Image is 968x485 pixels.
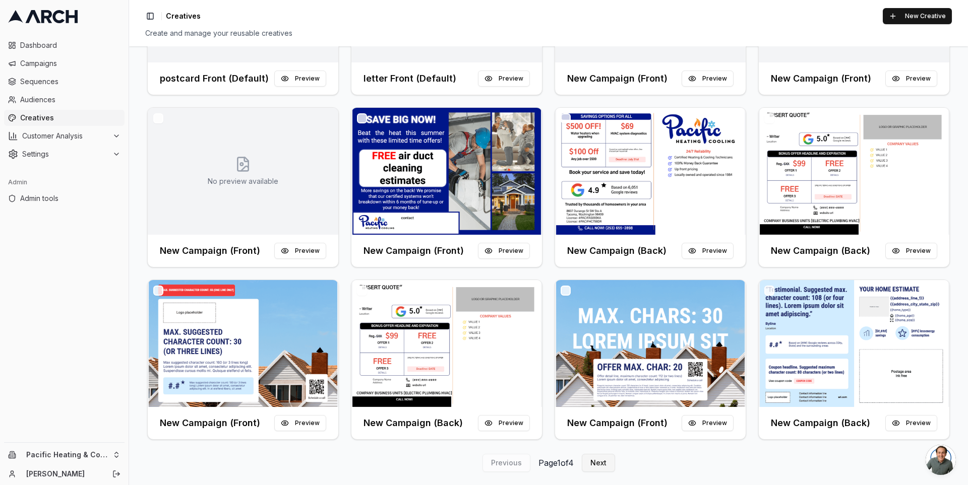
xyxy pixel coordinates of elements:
[478,71,530,87] button: Preview
[20,193,120,203] span: Admin tools
[145,28,952,38] div: Create and manage your reusable creatives
[109,467,124,481] button: Log out
[20,40,120,50] span: Dashboard
[759,108,949,235] img: Front creative for New Campaign (Back)
[555,108,746,235] img: Front creative for New Campaign (Back)
[160,72,269,86] h3: postcard Front (Default)
[4,37,125,53] a: Dashboard
[4,74,125,90] a: Sequences
[926,445,956,475] div: Open chat
[20,113,120,123] span: Creatives
[682,71,734,87] button: Preview
[538,457,574,469] span: Page 1 of 4
[4,128,125,144] button: Customer Analysis
[235,156,251,172] svg: No creative preview
[478,415,530,431] button: Preview
[166,11,201,21] nav: breadcrumb
[771,416,870,430] h3: New Campaign (Back)
[771,72,871,86] h3: New Campaign (Front)
[160,244,260,258] h3: New Campaign (Front)
[883,8,952,24] button: New Creative
[166,11,201,21] span: Creatives
[759,280,949,407] img: Front creative for New Campaign (Back)
[567,416,668,430] h3: New Campaign (Front)
[885,243,937,259] button: Preview
[771,244,870,258] h3: New Campaign (Back)
[555,280,746,407] img: Front creative for New Campaign (Front)
[274,415,326,431] button: Preview
[22,131,108,141] span: Customer Analysis
[4,174,125,190] div: Admin
[26,469,101,479] a: [PERSON_NAME]
[478,243,530,259] button: Preview
[567,244,667,258] h3: New Campaign (Back)
[885,415,937,431] button: Preview
[682,243,734,259] button: Preview
[682,415,734,431] button: Preview
[4,447,125,463] button: Pacific Heating & Cooling
[351,108,542,235] img: Front creative for New Campaign (Front)
[364,244,464,258] h3: New Campaign (Front)
[274,243,326,259] button: Preview
[20,58,120,68] span: Campaigns
[4,190,125,206] a: Admin tools
[567,72,668,86] h3: New Campaign (Front)
[364,72,456,86] h3: letter Front (Default)
[148,280,338,407] img: Front creative for New Campaign (Front)
[582,454,615,472] button: Next
[20,77,120,87] span: Sequences
[22,149,108,159] span: Settings
[274,71,326,87] button: Preview
[351,280,542,407] img: Front creative for New Campaign (Back)
[20,95,120,105] span: Audiences
[885,71,937,87] button: Preview
[4,146,125,162] button: Settings
[26,450,108,459] span: Pacific Heating & Cooling
[208,176,278,186] p: No preview available
[4,92,125,108] a: Audiences
[364,416,463,430] h3: New Campaign (Back)
[4,110,125,126] a: Creatives
[4,55,125,72] a: Campaigns
[160,416,260,430] h3: New Campaign (Front)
